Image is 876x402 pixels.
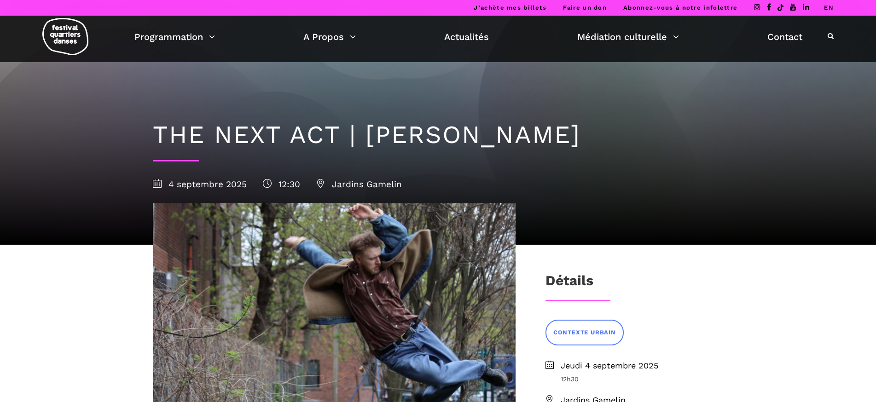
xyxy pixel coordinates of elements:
[474,4,546,11] a: J’achète mes billets
[623,4,737,11] a: Abonnez-vous à notre infolettre
[824,4,834,11] a: EN
[134,29,215,45] a: Programmation
[561,374,724,384] span: 12h30
[561,359,724,373] span: Jeudi 4 septembre 2025
[553,328,616,338] span: CONTEXTE URBAIN
[153,120,724,150] h1: THE NEXT ACT | [PERSON_NAME]
[545,320,624,345] a: CONTEXTE URBAIN
[303,29,356,45] a: A Propos
[42,18,88,55] img: logo-fqd-med
[563,4,607,11] a: Faire un don
[153,179,247,190] span: 4 septembre 2025
[545,272,593,295] h3: Détails
[767,29,802,45] a: Contact
[577,29,679,45] a: Médiation culturelle
[263,179,300,190] span: 12:30
[316,179,402,190] span: Jardins Gamelin
[444,29,489,45] a: Actualités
